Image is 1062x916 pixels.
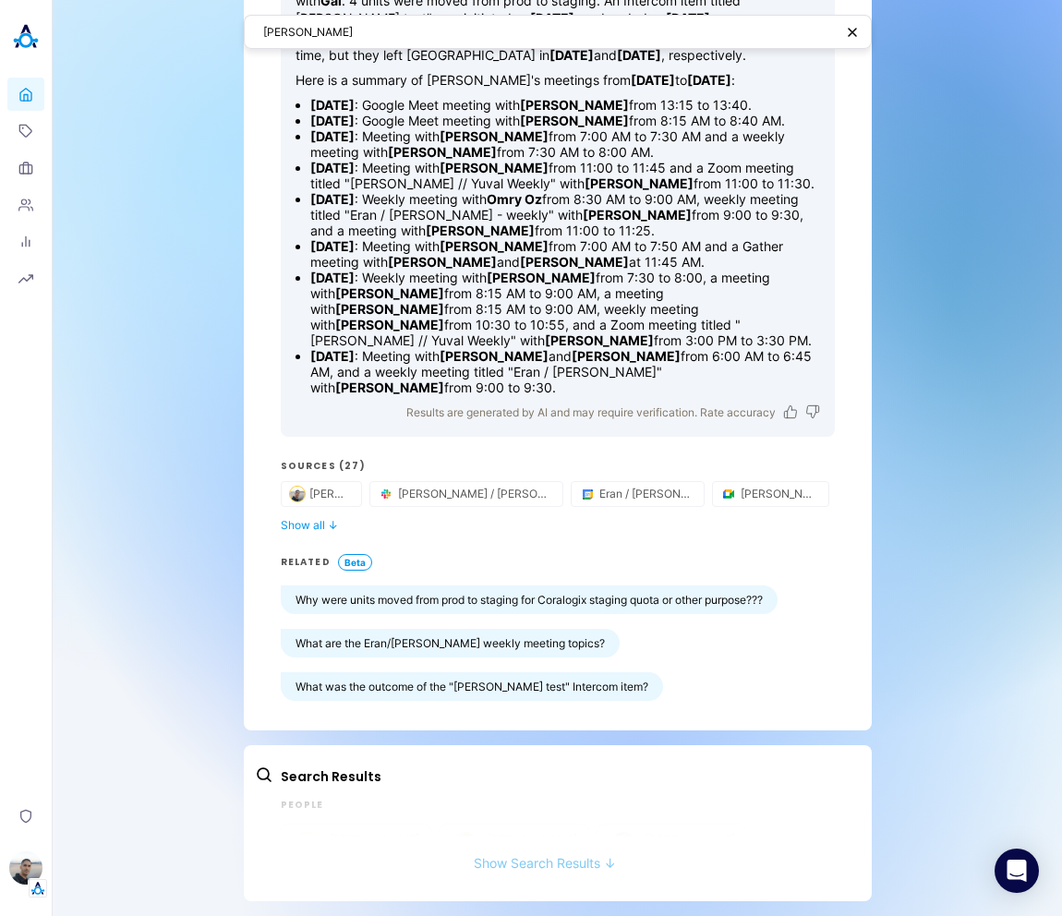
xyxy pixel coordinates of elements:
img: Google Meet [720,486,737,502]
strong: [PERSON_NAME] [440,128,549,144]
strong: [DATE] [310,160,355,175]
strong: [PERSON_NAME] [335,317,444,332]
strong: [PERSON_NAME] [440,238,549,254]
p: Here is a summary of [PERSON_NAME]'s meetings from to : [296,71,820,90]
strong: [PERSON_NAME] [545,332,654,348]
li: : Google Meet meeting with from 13:15 to 13:40. [310,97,820,113]
span: Eran / [PERSON_NAME] - weekly [599,487,693,500]
strong: [PERSON_NAME] [440,348,549,364]
strong: [PERSON_NAME] [426,223,535,238]
strong: [PERSON_NAME] [585,175,694,191]
strong: [PERSON_NAME] [388,254,497,270]
strong: [DATE] [666,10,710,26]
img: Google Calendar [579,486,596,502]
h3: Sources (27) [281,459,835,474]
span: [PERSON_NAME] / [PERSON_NAME] I think we need to increase our quota on Coralogix staging. [image] [398,487,551,500]
strong: [PERSON_NAME] [335,301,444,317]
button: Eli LeonTenant Logo [7,844,44,898]
strong: [PERSON_NAME] [487,270,596,285]
img: Eli Leon [9,851,42,885]
strong: [DATE] [530,10,574,26]
strong: [PERSON_NAME] [388,144,497,160]
strong: [PERSON_NAME] [335,380,444,395]
button: Dislike [805,404,820,419]
button: What are the Eran/[PERSON_NAME] weekly meeting topics? [281,629,620,657]
button: Why were units moved from prod to staging for Coralogix staging quota or other purpose??? [281,585,778,614]
span: [PERSON_NAME] [309,487,350,500]
li: : Google Meet meeting with from 8:15 AM to 8:40 AM. [310,113,820,128]
button: source-button [713,482,829,506]
span: [PERSON_NAME]/[PERSON_NAME]/[PERSON_NAME] [741,487,818,500]
strong: [PERSON_NAME] [572,348,681,364]
button: source-button [282,482,361,506]
li: : Meeting with from 7:00 AM to 7:30 AM and a weekly meeting with from 7:30 AM to 8:00 AM. [310,128,820,160]
strong: [DATE] [687,72,731,88]
textarea: [PERSON_NAME] [263,23,834,41]
h3: RELATED [281,555,331,570]
strong: [DATE] [549,47,594,63]
button: source-button [370,482,562,506]
li: : Meeting with from 7:00 AM to 7:50 AM and a Gather meeting with and at 11:45 AM. [310,238,820,270]
li: : Weekly meeting with from 7:30 to 8:00, a meeting with from 8:15 AM to 9:00 AM, a meeting with f... [310,270,820,348]
p: Results are generated by AI and may require verification. Rate accuracy [406,403,776,422]
strong: [DATE] [310,270,355,285]
img: Slack [378,486,394,502]
strong: [PERSON_NAME] [520,97,629,113]
img: Akooda Logo [7,18,44,55]
img: Tenant Logo [29,879,47,898]
strong: [DATE] [631,72,675,88]
span: ↓ [328,518,338,532]
button: source-button [572,482,704,506]
button: Show Search Results ↓ [255,837,835,871]
button: Like [783,404,798,419]
strong: [PERSON_NAME] [520,254,629,270]
strong: [DATE] [310,238,355,254]
button: What was the outcome of the "[PERSON_NAME] test" Intercom item? [281,672,663,701]
strong: [DATE] [310,191,355,207]
strong: [DATE] [310,128,355,144]
h2: Search Results [281,767,835,787]
strong: [PERSON_NAME] [583,207,692,223]
span: Beta [338,554,372,571]
strong: [PERSON_NAME] [335,285,444,301]
strong: [DATE] [310,97,355,113]
strong: [PERSON_NAME] [440,160,549,175]
li: : Meeting with from 11:00 to 11:45 and a Zoom meeting titled "[PERSON_NAME] // Yuval Weekly" with... [310,160,820,191]
li: : Meeting with and from 6:00 AM to 6:45 AM, and a weekly meeting titled "Eran / [PERSON_NAME]" wi... [310,348,820,395]
strong: [PERSON_NAME] [520,113,629,128]
strong: Omry Oz [487,191,542,207]
strong: [DATE] [310,348,355,364]
div: Open Intercom Messenger [995,849,1039,893]
strong: [DATE] [310,113,355,128]
img: Eli Leon [289,486,306,502]
li: : Weekly meeting with from 8:30 AM to 9:00 AM, weekly meeting titled "Eran / [PERSON_NAME] - week... [310,191,820,238]
strong: [DATE] [617,47,661,63]
button: Show all ↓ [281,518,835,532]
